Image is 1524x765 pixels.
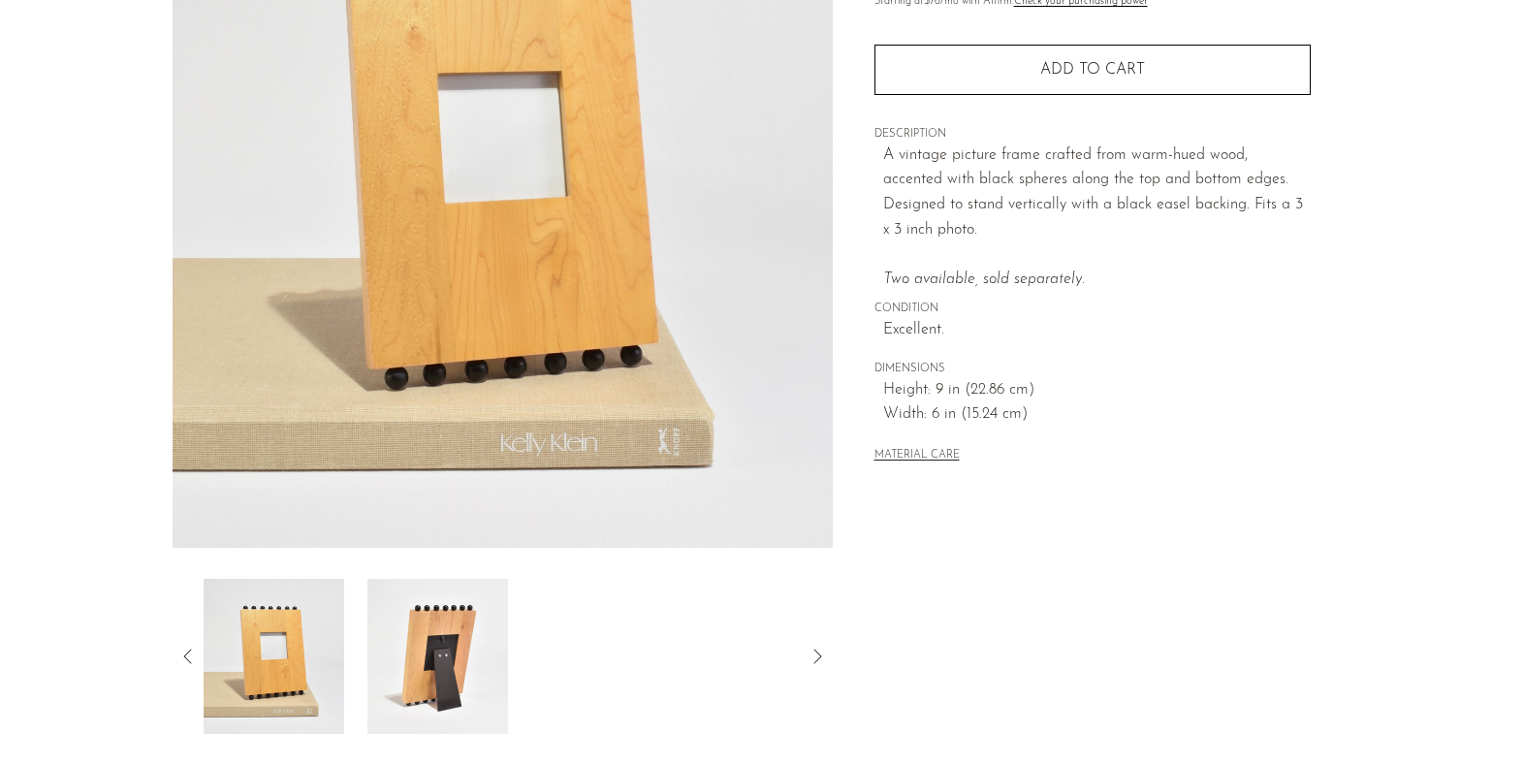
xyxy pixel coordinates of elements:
span: Excellent. [883,318,1311,343]
span: Width: 6 in (15.24 cm) [883,402,1311,428]
span: CONDITION [874,301,1311,318]
button: MATERIAL CARE [874,449,960,463]
span: Add to cart [1040,62,1145,78]
img: Beaded Wooden Picture Frame [204,579,344,734]
span: DESCRIPTION [874,126,1311,143]
em: Two available, sold separately. [883,271,1085,287]
p: A vintage picture frame crafted from warm-hued wood, accented with black spheres along the top an... [883,143,1311,293]
span: Height: 9 in (22.86 cm) [883,378,1311,403]
img: Beaded Wooden Picture Frame [367,579,508,734]
button: Add to cart [874,45,1311,95]
span: DIMENSIONS [874,361,1311,378]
